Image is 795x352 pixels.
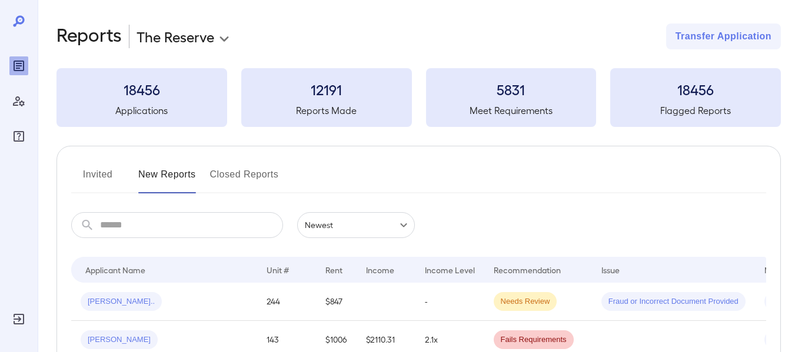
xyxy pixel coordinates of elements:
[9,56,28,75] div: Reports
[610,80,781,99] h3: 18456
[426,80,597,99] h3: 5831
[257,283,316,321] td: 244
[56,103,227,118] h5: Applications
[9,92,28,110] div: Manage Users
[601,263,620,277] div: Issue
[81,296,162,307] span: [PERSON_NAME]..
[137,27,214,46] p: The Reserve
[426,103,597,118] h5: Meet Requirements
[210,165,279,193] button: Closed Reports
[267,263,289,277] div: Unit #
[666,24,781,49] button: Transfer Application
[71,165,124,193] button: Invited
[138,165,196,193] button: New Reports
[494,296,557,307] span: Needs Review
[81,334,158,346] span: [PERSON_NAME]
[9,127,28,146] div: FAQ
[415,283,484,321] td: -
[297,212,415,238] div: Newest
[494,334,574,346] span: Fails Requirements
[601,296,746,307] span: Fraud or Incorrect Document Provided
[56,68,781,127] summary: 18456Applications12191Reports Made5831Meet Requirements18456Flagged Reports
[9,310,28,328] div: Log Out
[56,24,122,49] h2: Reports
[366,263,394,277] div: Income
[85,263,145,277] div: Applicant Name
[494,263,561,277] div: Recommendation
[610,103,781,118] h5: Flagged Reports
[316,283,357,321] td: $847
[325,263,344,277] div: Rent
[764,263,793,277] div: Method
[56,80,227,99] h3: 18456
[241,80,412,99] h3: 12191
[425,263,475,277] div: Income Level
[241,103,412,118] h5: Reports Made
